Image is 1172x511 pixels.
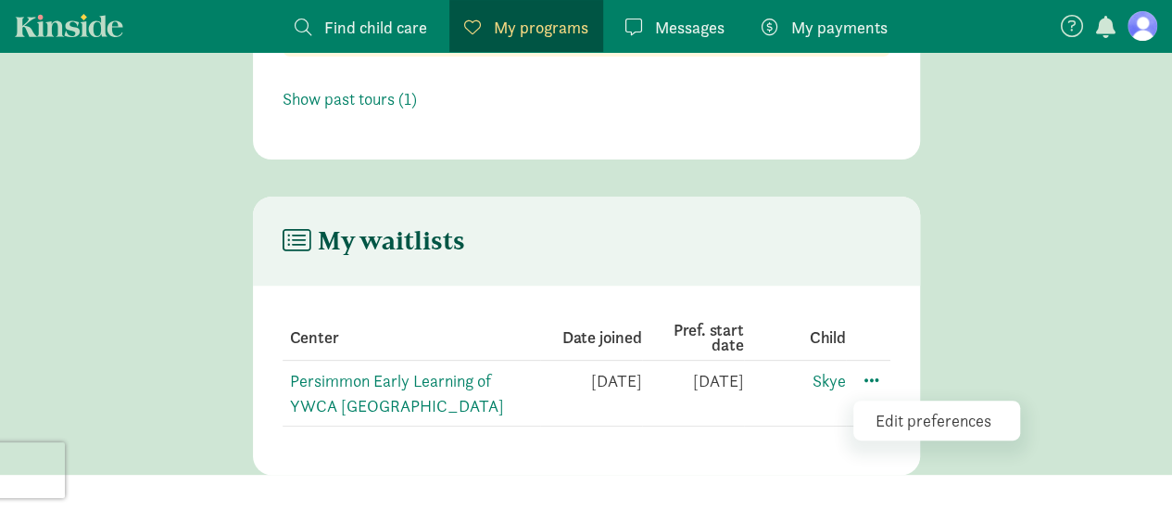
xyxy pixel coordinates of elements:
[744,315,846,361] th: Child
[655,15,725,40] span: Messages
[324,15,427,40] span: Find child care
[283,226,465,256] h4: My waitlists
[15,14,123,37] a: Kinside
[540,315,642,361] th: Date joined
[283,315,540,361] th: Center
[494,15,588,40] span: My programs
[540,361,642,427] td: [DATE]
[290,370,504,416] a: Persimmon Early Learning of YWCA [GEOGRAPHIC_DATA]
[642,315,744,361] th: Pref. start date
[283,88,417,109] a: Show past tours (1)
[853,401,1020,441] div: Edit preferences
[642,361,744,427] td: [DATE]
[813,370,846,391] a: Skye
[791,15,888,40] span: My payments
